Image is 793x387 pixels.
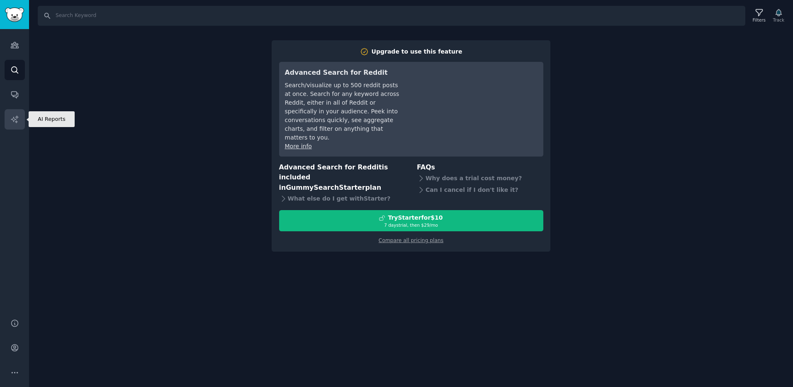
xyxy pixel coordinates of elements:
[285,143,312,149] a: More info
[753,17,766,23] div: Filters
[379,238,443,243] a: Compare all pricing plans
[372,47,462,56] div: Upgrade to use this feature
[417,184,543,196] div: Can I cancel if I don't like it?
[280,222,543,228] div: 7 days trial, then $ 29 /mo
[279,162,406,193] h3: Advanced Search for Reddit is included in plan
[388,213,443,222] div: Try Starter for $10
[5,7,24,22] img: GummySearch logo
[413,68,538,130] iframe: YouTube video player
[417,162,543,173] h3: FAQs
[279,210,543,231] button: TryStarterfor$107 daystrial, then $29/mo
[38,6,745,26] input: Search Keyword
[286,184,365,191] span: GummySearch Starter
[285,81,401,142] div: Search/visualize up to 500 reddit posts at once. Search for any keyword across Reddit, either in ...
[417,172,543,184] div: Why does a trial cost money?
[285,68,401,78] h3: Advanced Search for Reddit
[279,193,406,204] div: What else do I get with Starter ?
